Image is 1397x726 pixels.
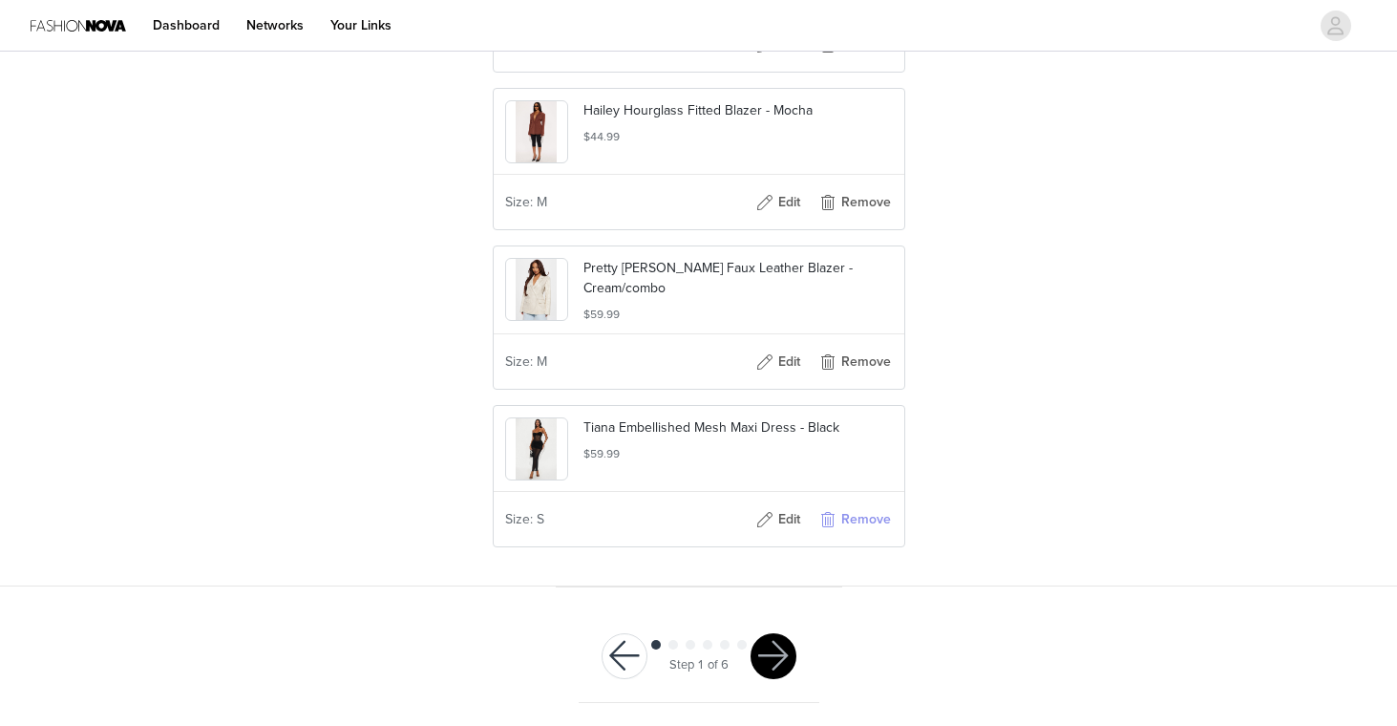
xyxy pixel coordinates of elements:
p: Hailey Hourglass Fitted Blazer - Mocha [583,100,893,120]
button: Remove [816,347,893,377]
img: product image [516,418,557,480]
button: Edit [740,187,816,218]
h5: $44.99 [583,128,893,145]
img: product image [516,101,557,162]
img: Fashion Nova Logo [31,4,126,47]
h5: $59.99 [583,306,893,323]
div: Step 1 of 6 [669,656,729,675]
button: Edit [740,347,816,377]
a: Networks [235,4,315,47]
div: avatar [1326,11,1344,41]
span: Size: M [505,192,547,212]
span: Size: S [505,509,544,529]
h5: $59.99 [583,445,893,462]
p: Pretty [PERSON_NAME] Faux Leather Blazer - Cream/combo [583,258,893,298]
img: product image [516,259,557,320]
a: Dashboard [141,4,231,47]
a: Your Links [319,4,403,47]
p: Tiana Embellished Mesh Maxi Dress - Black [583,417,893,438]
span: Size: M [505,352,547,372]
button: Remove [816,187,893,218]
button: Edit [740,504,816,535]
button: Remove [816,504,893,535]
